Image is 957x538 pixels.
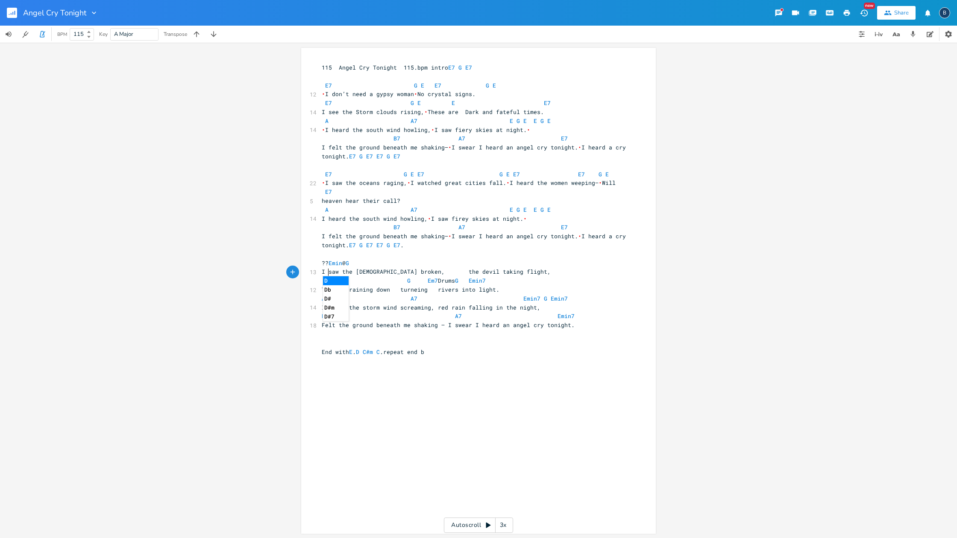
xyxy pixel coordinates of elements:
[458,64,462,71] span: G
[455,277,458,284] span: G
[506,179,510,187] span: \u2028
[444,518,513,533] div: Autoscroll
[599,179,602,187] span: \u2028
[322,304,540,311] span: I heard the storm wind screaming, red rain falling in the night,
[359,241,363,249] span: G
[366,152,373,160] span: E7
[325,99,332,107] span: E7
[322,321,575,329] span: Felt the ground beneath me shaking — I swear I heard an angel cry tonight.
[558,312,575,320] span: Emin7
[417,170,424,178] span: E7
[540,117,544,125] span: G
[329,259,342,267] span: Emin
[513,170,520,178] span: E7
[322,143,629,160] span: I felt the ground beneath me shaking— I swear I heard an angel cry tonight. I heard a cry tonight.
[322,179,616,187] span: I saw the oceans raging, I watched great cities fall. I heard the women weeping— Will
[523,215,527,222] span: \u2028
[325,170,332,178] span: E7
[322,215,527,222] span: I heard the south wind howling, I saw firey skies at night.
[458,134,465,142] span: A7
[325,82,332,89] span: E7
[323,303,349,312] li: D#m
[325,117,329,125] span: A
[322,268,551,275] span: I saw the [DEMOGRAPHIC_DATA] broken, the devil taking flight,
[23,9,86,17] span: Angel Cry Tonight
[322,126,325,134] span: \u2028
[534,117,537,125] span: E
[561,134,568,142] span: E7
[452,99,455,107] span: E
[322,295,325,302] span: A
[578,170,585,178] span: E7
[547,206,551,213] span: E
[325,206,329,213] span: A
[465,64,472,71] span: E7
[99,32,108,37] div: Key
[393,223,400,231] span: B7
[561,223,568,231] span: E7
[523,295,540,302] span: Emin7
[323,285,349,294] li: Db
[448,143,452,151] span: \u2028
[939,3,950,23] button: B
[506,170,510,178] span: E
[57,32,67,37] div: BPM
[578,232,581,240] span: \u2028
[411,206,417,213] span: A7
[322,312,329,320] span: B7
[322,126,530,134] span: I heard the south wind howling, I saw fiery skies at night.
[428,215,431,222] span: \u2028
[510,206,513,213] span: E
[534,206,537,213] span: E
[434,82,441,89] span: E7
[417,99,421,107] span: E
[322,90,325,98] span: \u2028
[486,82,489,89] span: G
[517,206,520,213] span: G
[864,3,875,9] div: New
[322,286,499,293] span: Truth raining down turneing rivers into light.
[322,90,476,98] span: I don’t need a gypsy woman No crystal signs.
[376,241,383,249] span: E7
[349,348,352,356] span: E
[376,348,380,356] span: C
[363,348,373,356] span: C#m
[366,241,373,249] span: E7
[544,295,547,302] span: G
[323,294,349,303] li: D#
[599,170,602,178] span: G
[547,117,551,125] span: E
[393,134,400,142] span: B7
[510,117,513,125] span: E
[421,82,424,89] span: E
[877,6,916,20] button: Share
[428,277,438,284] span: Em7
[323,312,349,321] li: D#7
[544,99,551,107] span: E7
[855,5,872,20] button: New
[393,241,400,249] span: E7
[322,108,544,116] span: I see the Storm clouds rising, These are Dark and fateful times.
[411,117,417,125] span: A7
[411,170,414,178] span: E
[414,82,417,89] span: G
[322,179,325,187] span: \u2028
[469,277,486,284] span: Emin7
[323,276,349,285] li: D
[322,259,349,267] span: ?? @
[458,223,465,231] span: A7
[322,232,629,249] span: I felt the ground beneath me shaking— I swear I heard an angel cry tonight. I heard a cry tonight. .
[551,295,568,302] span: Emin7
[404,170,407,178] span: G
[431,126,434,134] span: \u2028
[349,152,356,160] span: E7
[322,64,472,71] span: 115 Angel Cry Tonight 115.bpm intro
[455,312,462,320] span: A7
[499,170,503,178] span: G
[359,152,363,160] span: G
[894,9,909,17] div: Share
[448,232,452,240] span: \u2028
[349,241,356,249] span: E7
[540,206,544,213] span: G
[448,64,455,71] span: E7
